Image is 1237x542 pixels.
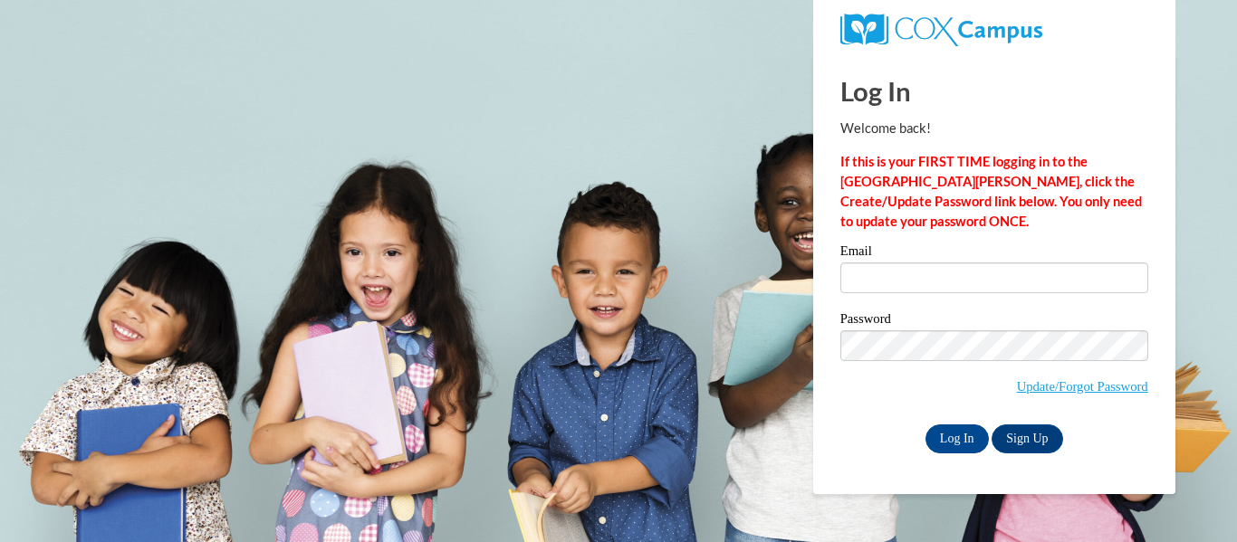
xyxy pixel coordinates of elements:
[925,424,989,453] input: Log In
[840,312,1148,330] label: Password
[1017,379,1148,394] a: Update/Forgot Password
[992,424,1062,453] a: Sign Up
[840,119,1148,138] p: Welcome back!
[840,244,1148,262] label: Email
[840,154,1142,229] strong: If this is your FIRST TIME logging in to the [GEOGRAPHIC_DATA][PERSON_NAME], click the Create/Upd...
[840,72,1148,109] h1: Log In
[840,21,1042,36] a: COX Campus
[840,14,1042,46] img: COX Campus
